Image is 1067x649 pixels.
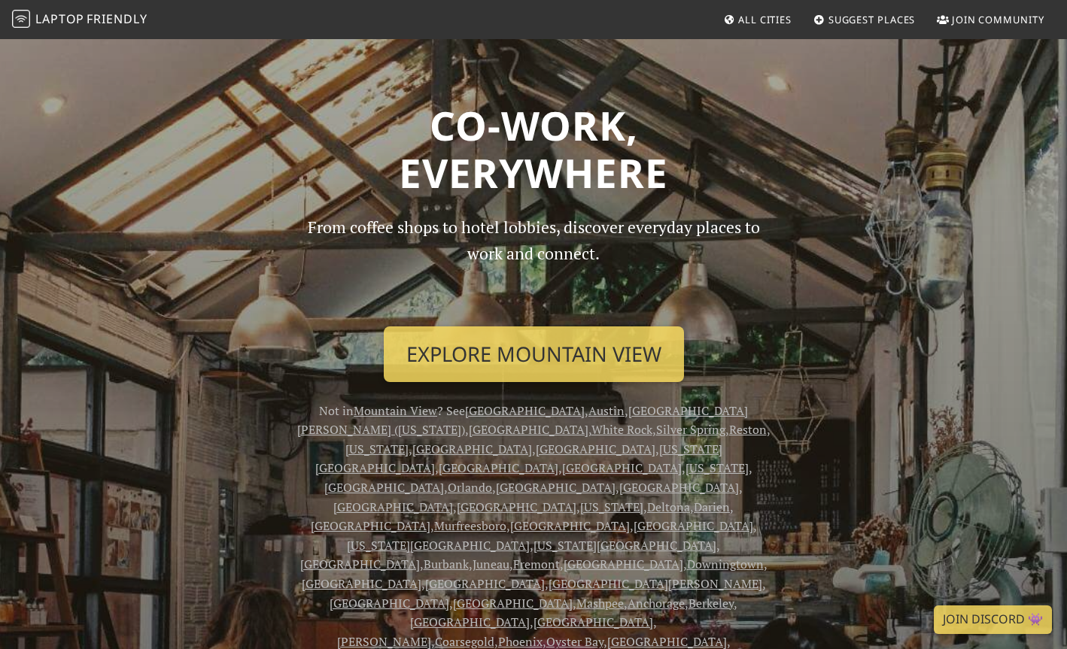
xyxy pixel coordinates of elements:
[689,595,734,611] a: Berkeley
[496,479,616,496] a: [GEOGRAPHIC_DATA]
[410,614,530,630] a: [GEOGRAPHIC_DATA]
[302,575,421,592] a: [GEOGRAPHIC_DATA]
[634,517,753,534] a: [GEOGRAPHIC_DATA]
[465,402,585,419] a: [GEOGRAPHIC_DATA]
[656,421,725,438] a: Silver Spring
[439,459,558,476] a: [GEOGRAPHIC_DATA]
[510,517,630,534] a: [GEOGRAPHIC_DATA]
[619,479,739,496] a: [GEOGRAPHIC_DATA]
[687,556,764,572] a: Downingtown
[333,499,453,515] a: [GEOGRAPHIC_DATA]
[324,479,444,496] a: [GEOGRAPHIC_DATA]
[694,499,730,515] a: Darien
[425,575,545,592] a: [GEOGRAPHIC_DATA]
[311,517,430,534] a: [GEOGRAPHIC_DATA]
[562,459,682,476] a: [GEOGRAPHIC_DATA]
[412,441,532,457] a: [GEOGRAPHIC_DATA]
[729,421,767,438] a: Reston
[424,556,469,572] a: Burbank
[330,595,449,611] a: [GEOGRAPHIC_DATA]
[457,499,576,515] a: [GEOGRAPHIC_DATA]
[12,7,147,33] a: LaptopFriendly LaptopFriendly
[354,402,437,419] a: Mountain View
[294,214,773,314] p: From coffee shops to hotel lobbies, discover everyday places to work and connect.
[580,499,643,515] a: [US_STATE]
[576,595,624,611] a: Mashpee
[685,459,749,476] a: [US_STATE]
[453,595,573,611] a: [GEOGRAPHIC_DATA]
[347,537,530,553] a: [US_STATE][GEOGRAPHIC_DATA]
[952,13,1044,26] span: Join Community
[448,479,492,496] a: Orlando
[12,10,30,28] img: LaptopFriendly
[513,556,560,572] a: Fremont
[564,556,683,572] a: [GEOGRAPHIC_DATA]
[549,575,762,592] a: [GEOGRAPHIC_DATA][PERSON_NAME]
[533,614,653,630] a: [GEOGRAPHIC_DATA]
[647,499,690,515] a: Deltona
[35,11,84,27] span: Laptop
[738,13,792,26] span: All Cities
[828,13,916,26] span: Suggest Places
[628,595,685,611] a: Anchorage
[533,537,716,553] a: [US_STATE][GEOGRAPHIC_DATA]
[934,605,1052,634] a: Join Discord 👾
[807,6,922,33] a: Suggest Places
[384,326,684,382] a: Explore Mountain View
[536,441,655,457] a: [GEOGRAPHIC_DATA]
[588,402,625,419] a: Austin
[46,102,1021,197] h1: Co-work, Everywhere
[931,6,1050,33] a: Join Community
[300,556,420,572] a: [GEOGRAPHIC_DATA]
[434,517,506,534] a: Murfreesboro
[87,11,147,27] span: Friendly
[473,556,509,572] a: Juneau
[717,6,798,33] a: All Cities
[591,421,652,438] a: White Rock
[469,421,588,438] a: [GEOGRAPHIC_DATA]
[345,441,409,457] a: [US_STATE]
